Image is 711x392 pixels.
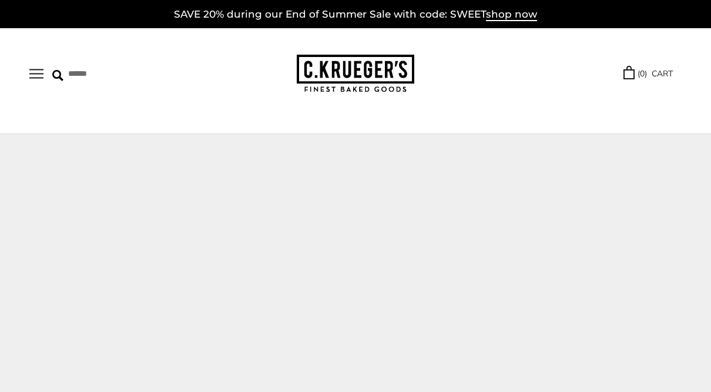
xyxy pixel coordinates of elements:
[29,69,43,79] button: Open navigation
[174,8,537,21] a: SAVE 20% during our End of Summer Sale with code: SWEETshop now
[52,65,187,83] input: Search
[623,67,673,81] a: (0) CART
[486,8,537,21] span: shop now
[52,70,63,81] img: Search
[297,55,414,93] img: C.KRUEGER'S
